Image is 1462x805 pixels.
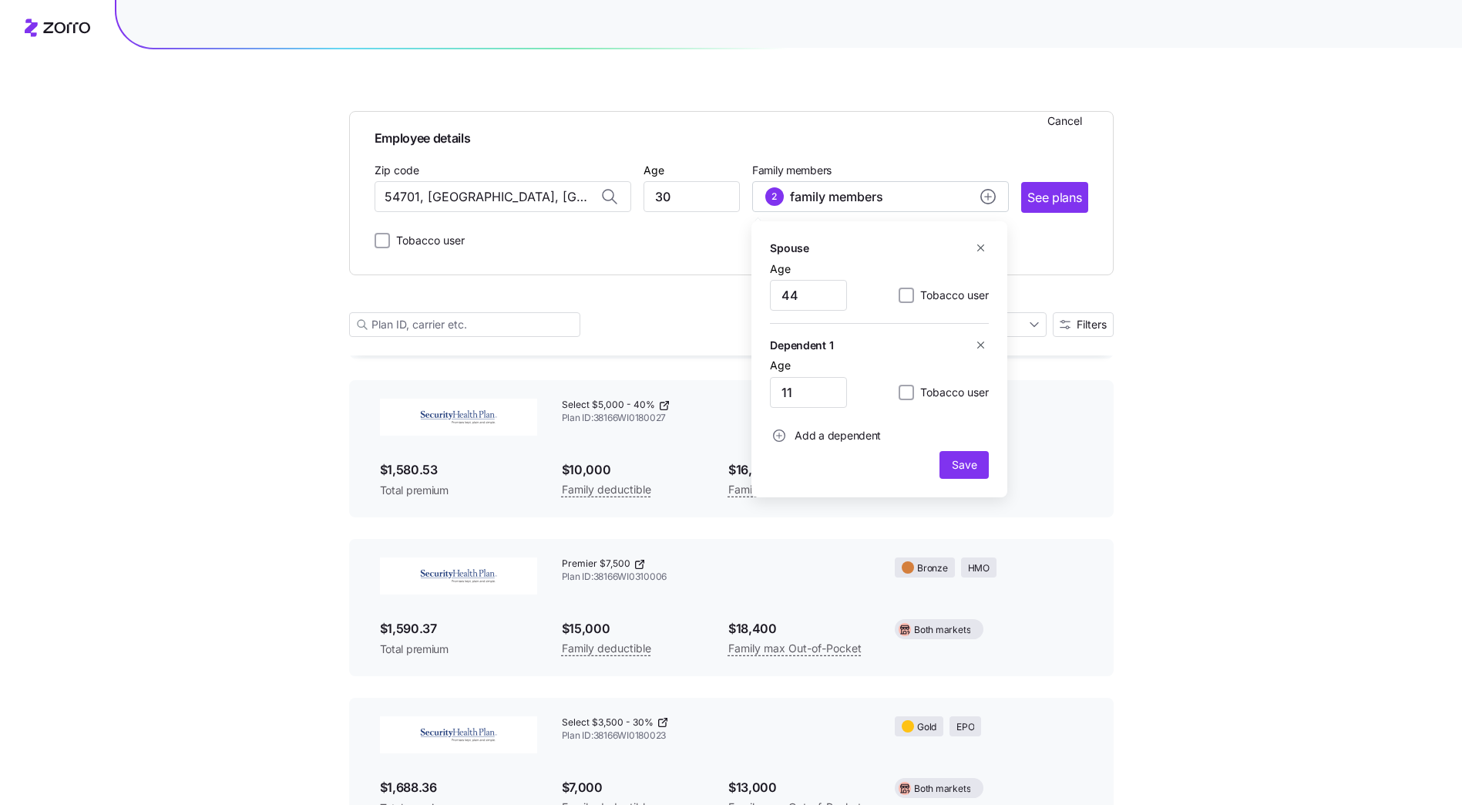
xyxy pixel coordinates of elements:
[770,357,791,374] label: Age
[770,337,833,353] h5: Dependent 1
[562,557,630,571] span: Premier $7,500
[380,399,537,436] img: Security Health Plan
[562,778,704,797] span: $7,000
[380,642,537,657] span: Total premium
[1047,113,1082,129] span: Cancel
[770,261,791,278] label: Age
[980,189,996,204] svg: add icon
[644,181,740,212] input: Age
[562,399,655,412] span: Select $5,000 - 40%
[1053,312,1114,337] button: Filters
[380,483,537,498] span: Total premium
[728,778,870,797] span: $13,000
[770,240,808,256] h5: Spouse
[728,480,862,499] span: Family max Out-of-Pocket
[380,619,537,638] span: $1,590.37
[914,782,970,797] span: Both markets
[728,639,862,658] span: Family max Out-of-Pocket
[752,163,1009,178] span: Family members
[914,383,989,402] label: Tobacco user
[562,571,871,584] span: Plan ID: 38166WI0310006
[728,619,870,638] span: $18,400
[380,778,537,797] span: $1,688.36
[728,460,870,480] span: $16,000
[380,557,537,594] img: Security Health Plan
[375,124,1088,148] span: Employee details
[968,561,990,576] span: HMO
[952,457,976,473] span: Save
[752,181,1009,212] button: 2family membersadd icon
[770,420,881,451] button: Add a dependent
[765,187,784,206] div: 2
[1077,319,1107,330] span: Filters
[770,377,847,408] input: Age
[644,162,664,179] label: Age
[1021,182,1087,213] button: See plans
[380,716,537,753] img: Security Health Plan
[562,729,871,743] span: Plan ID: 38166WI0180023
[349,312,580,337] input: Plan ID, carrier etc.
[914,286,989,305] label: Tobacco user
[751,221,1007,497] div: 2family membersadd icon
[562,639,651,658] span: Family deductible
[562,412,871,425] span: Plan ID: 38166WI0180027
[939,451,989,479] button: Save
[790,187,883,206] span: family members
[562,480,651,499] span: Family deductible
[1041,109,1088,133] button: Cancel
[380,460,537,480] span: $1,580.53
[375,181,631,212] input: Zip code
[375,162,419,179] label: Zip code
[390,231,465,250] label: Tobacco user
[917,720,936,735] span: Gold
[562,619,704,638] span: $15,000
[917,561,948,576] span: Bronze
[562,460,704,480] span: $10,000
[562,716,654,729] span: Select $3,500 - 30%
[795,428,881,443] span: Add a dependent
[956,720,974,735] span: EPO
[770,280,847,311] input: Age
[773,429,785,442] svg: add icon
[1027,188,1081,207] span: See plans
[914,623,970,638] span: Both markets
